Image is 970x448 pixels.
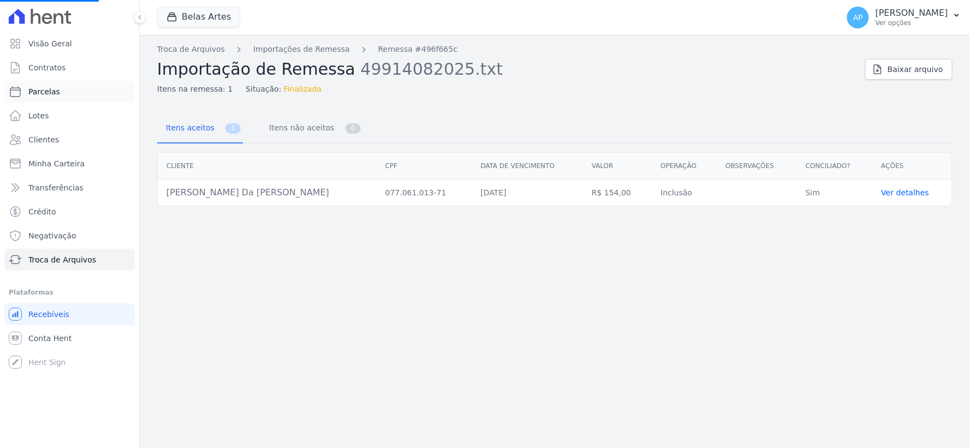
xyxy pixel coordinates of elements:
a: Crédito [4,201,135,223]
a: Recebíveis [4,303,135,325]
span: Parcelas [28,86,60,97]
a: Troca de Arquivos [157,44,225,55]
nav: Breadcrumb [157,44,856,55]
th: Conciliado? [797,153,873,180]
th: Cliente [158,153,377,180]
a: Parcelas [4,81,135,103]
p: [PERSON_NAME] [876,8,948,19]
a: Minha Carteira [4,153,135,175]
a: Clientes [4,129,135,151]
span: Visão Geral [28,38,72,49]
a: Ver detalhes [882,188,930,197]
span: Clientes [28,134,59,145]
a: Visão Geral [4,33,135,55]
span: Itens não aceitos [263,117,336,139]
button: AP [PERSON_NAME] Ver opções [838,2,970,33]
span: Crédito [28,206,56,217]
a: Negativação [4,225,135,247]
td: 077.061.013-71 [377,180,472,206]
span: Baixar arquivo [888,64,943,75]
span: 0 [346,123,361,134]
td: Inclusão [652,180,717,206]
a: Lotes [4,105,135,127]
span: 49914082025.txt [361,58,503,79]
a: Contratos [4,57,135,79]
span: Importação de Remessa [157,59,355,79]
th: Data de vencimento [472,153,584,180]
span: Situação: [246,83,281,95]
span: Conta Hent [28,333,72,344]
a: Remessa #496f665c [378,44,457,55]
span: Troca de Arquivos [28,254,96,265]
td: R$ 154,00 [583,180,652,206]
a: Transferências [4,177,135,199]
span: Minha Carteira [28,158,85,169]
span: AP [853,14,863,21]
span: Itens aceitos [159,117,217,139]
th: Valor [583,153,652,180]
div: Plataformas [9,286,130,299]
td: [PERSON_NAME] Da [PERSON_NAME] [158,180,377,206]
td: Sim [797,180,873,206]
th: CPF [377,153,472,180]
span: Finalizada [284,83,322,95]
a: Baixar arquivo [865,59,953,80]
span: Contratos [28,62,66,73]
th: Operação [652,153,717,180]
a: Conta Hent [4,327,135,349]
span: 1 [225,123,241,134]
a: Itens não aceitos 0 [260,115,363,144]
th: Observações [717,153,797,180]
a: Itens aceitos 1 [157,115,243,144]
button: Belas Artes [157,7,240,27]
p: Ver opções [876,19,948,27]
span: Negativação [28,230,76,241]
td: [DATE] [472,180,584,206]
span: Transferências [28,182,84,193]
span: Lotes [28,110,49,121]
a: Importações de Remessa [253,44,350,55]
th: Ações [873,153,952,180]
span: Itens na remessa: 1 [157,83,233,95]
span: Recebíveis [28,309,69,320]
a: Troca de Arquivos [4,249,135,271]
